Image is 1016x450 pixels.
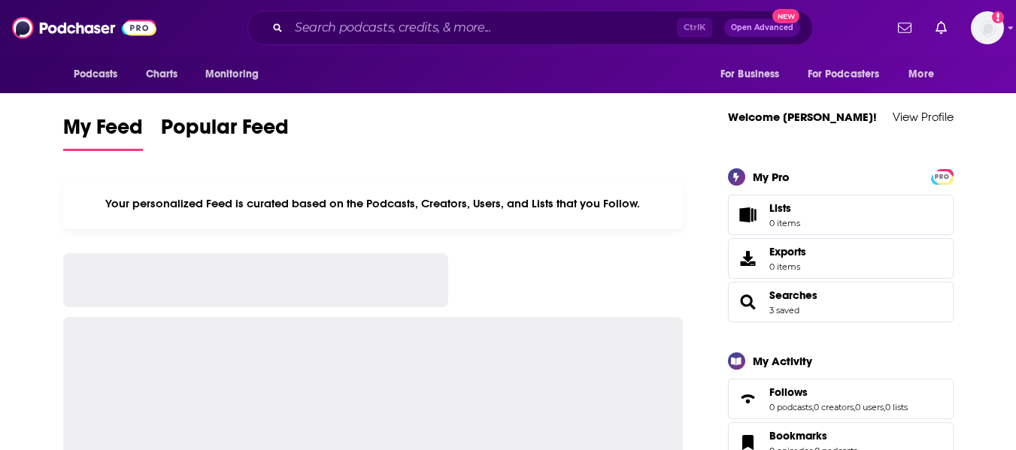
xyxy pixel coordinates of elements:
input: Search podcasts, credits, & more... [289,16,677,40]
a: Popular Feed [161,114,289,151]
span: Follows [769,385,808,399]
span: Charts [146,64,178,85]
a: Lists [728,195,954,235]
span: , [884,402,885,412]
button: Show profile menu [971,11,1004,44]
a: 0 lists [885,402,908,412]
a: 0 podcasts [769,402,812,412]
span: New [772,9,799,23]
div: My Activity [753,354,812,368]
a: Charts [136,60,187,89]
span: Logged in as angelabellBL2024 [971,11,1004,44]
button: open menu [63,60,138,89]
a: Searches [769,288,817,302]
button: Open AdvancedNew [724,19,800,37]
span: For Business [720,64,780,85]
span: Searches [728,282,954,322]
span: Exports [733,248,763,269]
button: open menu [898,60,953,89]
span: PRO [933,171,951,183]
a: Bookmarks [769,429,857,442]
a: View Profile [893,110,954,124]
a: Follows [733,388,763,409]
span: , [812,402,814,412]
a: Show notifications dropdown [930,15,953,41]
a: 0 users [855,402,884,412]
div: My Pro [753,170,790,184]
span: Bookmarks [769,429,827,442]
span: , [854,402,855,412]
button: open menu [710,60,799,89]
span: For Podcasters [808,64,880,85]
a: Searches [733,291,763,313]
span: Monitoring [205,64,259,85]
span: Podcasts [74,64,118,85]
div: Search podcasts, credits, & more... [247,11,813,45]
img: User Profile [971,11,1004,44]
a: Follows [769,385,908,399]
a: My Feed [63,114,143,151]
span: Lists [769,201,800,215]
a: Exports [728,238,954,279]
button: open menu [798,60,902,89]
div: Your personalized Feed is curated based on the Podcasts, Creators, Users, and Lists that you Follow. [63,178,684,229]
span: Follows [728,379,954,419]
a: PRO [933,170,951,181]
span: Exports [769,245,806,258]
span: Lists [769,201,791,215]
span: My Feed [63,114,143,149]
span: Lists [733,204,763,225]
a: 0 creators [814,402,854,412]
a: Welcome [PERSON_NAME]! [728,110,877,124]
svg: Add a profile image [992,11,1004,23]
button: open menu [195,60,278,89]
a: 3 saved [769,305,799,316]
span: Ctrl K [677,18,712,38]
span: Popular Feed [161,114,289,149]
span: Open Advanced [731,24,793,32]
span: 0 items [769,261,806,272]
span: 0 items [769,218,800,228]
a: Show notifications dropdown [892,15,917,41]
img: Podchaser - Follow, Share and Rate Podcasts [12,14,156,42]
span: More [908,64,934,85]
